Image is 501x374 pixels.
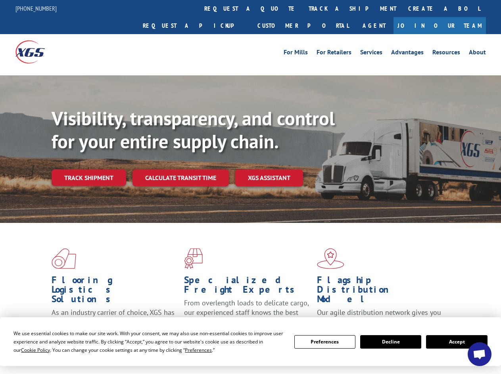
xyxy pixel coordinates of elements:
div: Open chat [468,342,491,366]
a: Join Our Team [394,17,486,34]
img: xgs-icon-focused-on-flooring-red [184,248,203,269]
h1: Flagship Distribution Model [317,275,443,308]
a: For Retailers [317,49,351,58]
a: Customer Portal [251,17,355,34]
span: Cookie Policy [21,347,50,353]
a: For Mills [284,49,308,58]
div: We use essential cookies to make our site work. With your consent, we may also use non-essential ... [13,329,284,354]
b: Visibility, transparency, and control for your entire supply chain. [52,106,335,153]
h1: Specialized Freight Experts [184,275,311,298]
a: Calculate transit time [132,169,229,186]
a: [PHONE_NUMBER] [15,4,57,12]
img: xgs-icon-total-supply-chain-intelligence-red [52,248,76,269]
a: About [469,49,486,58]
a: Services [360,49,382,58]
a: Request a pickup [137,17,251,34]
span: Preferences [185,347,212,353]
img: xgs-icon-flagship-distribution-model-red [317,248,344,269]
button: Accept [426,335,487,349]
a: Agent [355,17,394,34]
a: XGS ASSISTANT [235,169,303,186]
p: From overlength loads to delicate cargo, our experienced staff knows the best way to move your fr... [184,298,311,334]
a: Advantages [391,49,424,58]
span: Our agile distribution network gives you nationwide inventory management on demand. [317,308,441,336]
h1: Flooring Logistics Solutions [52,275,178,308]
button: Preferences [294,335,355,349]
a: Track shipment [52,169,126,186]
span: As an industry carrier of choice, XGS has brought innovation and dedication to flooring logistics... [52,308,175,336]
button: Decline [360,335,421,349]
a: Resources [432,49,460,58]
